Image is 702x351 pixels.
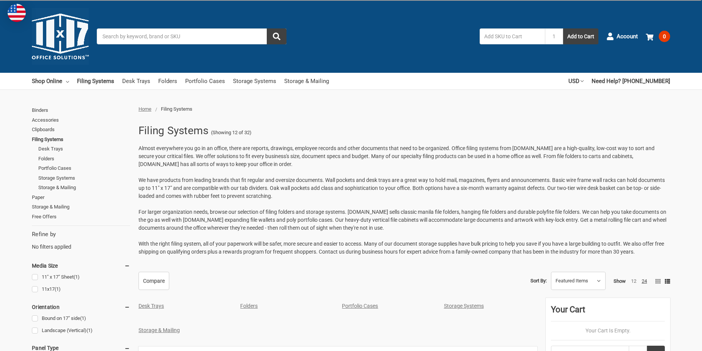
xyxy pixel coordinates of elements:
[32,135,130,144] a: Filing Systems
[563,28,598,44] button: Add to Cart
[8,4,26,22] img: duty and tax information for United States
[77,73,114,89] a: Filing Systems
[32,230,130,239] h5: Refine by
[139,272,169,290] a: Compare
[32,73,69,89] a: Shop Online
[32,8,89,65] img: 11x17.com
[139,106,151,112] a: Home
[32,212,130,222] a: Free Offers
[32,302,130,312] h5: Orientation
[233,73,276,89] a: Storage Systems
[38,163,130,173] a: Portfolio Cases
[32,326,130,336] a: Landscape (Vertical)
[139,327,180,333] a: Storage & Mailing
[158,73,177,89] a: Folders
[55,286,61,292] span: (1)
[32,261,130,270] h5: Media Size
[32,272,130,282] a: 11" x 17" Sheet
[139,144,670,168] p: Almost everywhere you go in an office, there are reports, drawings, employee records and other do...
[139,121,209,141] h1: Filing Systems
[32,284,130,295] a: 11x17
[32,230,130,251] div: No filters applied
[646,27,670,46] a: 0
[342,303,378,309] a: Portfolio Cases
[530,275,547,287] label: Sort By:
[32,202,130,212] a: Storage & Mailing
[139,176,670,200] p: We have products from leading brands that fit regular and oversize documents. Wall pockets and de...
[568,73,584,89] a: USD
[32,115,130,125] a: Accessories
[211,129,252,136] span: (Showing 12 of 32)
[240,303,258,309] a: Folders
[32,193,130,202] a: Paper
[139,208,670,232] p: For larger organization needs, browse our selection of filing folders and storage systems. [DOMAI...
[284,73,329,89] a: Storage & Mailing
[606,27,638,46] a: Account
[74,274,80,280] span: (1)
[97,28,286,44] input: Search by keyword, brand or SKU
[659,31,670,42] span: 0
[614,278,626,284] span: Show
[38,154,130,164] a: Folders
[122,73,150,89] a: Desk Trays
[32,105,130,115] a: Binders
[32,313,130,324] a: Bound on 17" side
[139,240,670,256] p: With the right filing system, all of your paperwork will be safer, more secure and easier to acce...
[642,278,647,284] a: 24
[87,327,93,333] span: (1)
[38,173,130,183] a: Storage Systems
[444,303,484,309] a: Storage Systems
[631,278,636,284] a: 12
[185,73,225,89] a: Portfolio Cases
[38,144,130,154] a: Desk Trays
[139,303,164,309] a: Desk Trays
[592,73,670,89] a: Need Help? [PHONE_NUMBER]
[480,28,545,44] input: Add SKU to Cart
[161,106,192,112] span: Filing Systems
[617,32,638,41] span: Account
[32,125,130,135] a: Clipboards
[80,315,86,321] span: (1)
[38,183,130,193] a: Storage & Mailing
